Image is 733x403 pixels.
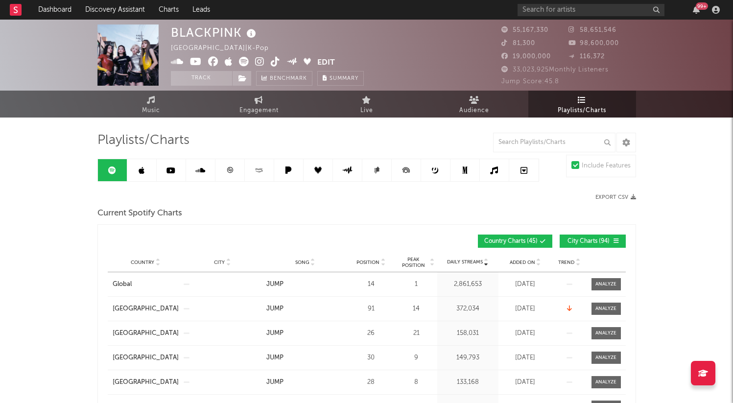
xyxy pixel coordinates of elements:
span: Live [360,105,373,117]
span: Jump Score: 45.8 [501,78,559,85]
div: [DATE] [501,280,550,289]
input: Search for artists [518,4,664,16]
a: Audience [421,91,528,118]
span: Playlists/Charts [97,135,189,146]
span: City [214,260,225,265]
button: 99+ [693,6,700,14]
div: [DATE] [501,329,550,338]
a: Music [97,91,205,118]
div: 21 [398,329,435,338]
span: Trend [558,260,574,265]
span: 19,000,000 [501,53,551,60]
div: 9 [398,353,435,363]
a: Playlists/Charts [528,91,636,118]
div: Global [113,280,132,289]
div: [DATE] [501,304,550,314]
span: Benchmark [270,73,307,85]
span: Country [131,260,154,265]
div: JUMP [266,304,284,314]
div: JUMP [266,280,284,289]
a: Benchmark [256,71,312,86]
span: Current Spotify Charts [97,208,182,219]
a: [GEOGRAPHIC_DATA] [113,304,179,314]
input: Search Playlists/Charts [493,133,615,152]
div: [DATE] [501,353,550,363]
span: Song [295,260,309,265]
div: [GEOGRAPHIC_DATA] | K-Pop [171,43,280,54]
div: 99 + [696,2,708,10]
span: Country Charts ( 45 ) [484,238,538,244]
div: JUMP [266,378,284,387]
span: Position [356,260,379,265]
button: Country Charts(45) [478,235,552,248]
button: City Charts(94) [560,235,626,248]
span: City Charts ( 94 ) [566,238,611,244]
div: 14 [398,304,435,314]
span: 58,651,546 [568,27,616,33]
div: JUMP [266,353,284,363]
div: 28 [349,378,393,387]
div: JUMP [266,329,284,338]
div: 372,034 [440,304,496,314]
div: 158,031 [440,329,496,338]
a: Engagement [205,91,313,118]
span: Audience [459,105,489,117]
div: 2,861,653 [440,280,496,289]
a: JUMP [266,353,344,363]
a: JUMP [266,378,344,387]
button: Track [171,71,232,86]
button: Summary [317,71,364,86]
div: 1 [398,280,435,289]
a: [GEOGRAPHIC_DATA] [113,353,179,363]
span: Engagement [239,105,279,117]
div: Include Features [582,160,631,172]
div: 14 [349,280,393,289]
span: Music [142,105,160,117]
a: JUMP [266,304,344,314]
a: JUMP [266,280,344,289]
span: 81,300 [501,40,535,47]
span: 116,372 [568,53,605,60]
a: Global [113,280,179,289]
button: Export CSV [595,194,636,200]
a: [GEOGRAPHIC_DATA] [113,329,179,338]
div: BLACKPINK [171,24,259,41]
div: 8 [398,378,435,387]
div: 26 [349,329,393,338]
a: JUMP [266,329,344,338]
span: Daily Streams [447,259,483,266]
span: 55,167,330 [501,27,548,33]
a: Live [313,91,421,118]
span: Added On [510,260,535,265]
span: Summary [330,76,358,81]
div: [DATE] [501,378,550,387]
div: 30 [349,353,393,363]
div: 133,168 [440,378,496,387]
button: Edit [317,57,335,69]
a: [GEOGRAPHIC_DATA] [113,378,179,387]
div: 91 [349,304,393,314]
span: Playlists/Charts [558,105,606,117]
div: 149,793 [440,353,496,363]
span: 98,600,000 [568,40,619,47]
span: 33,023,925 Monthly Listeners [501,67,609,73]
span: Peak Position [398,257,429,268]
